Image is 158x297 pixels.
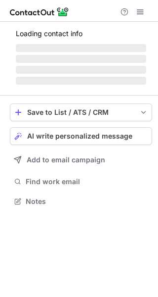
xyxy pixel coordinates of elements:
p: Loading contact info [16,30,146,38]
button: Notes [10,195,152,208]
button: Add to email campaign [10,151,152,169]
span: Notes [26,197,148,206]
span: AI write personalized message [27,132,132,140]
span: ‌ [16,55,146,63]
img: ContactOut v5.3.10 [10,6,69,18]
span: ‌ [16,66,146,74]
span: Find work email [26,177,148,186]
button: save-profile-one-click [10,103,152,121]
span: Add to email campaign [27,156,105,164]
span: ‌ [16,77,146,85]
button: Find work email [10,175,152,189]
span: ‌ [16,44,146,52]
button: AI write personalized message [10,127,152,145]
div: Save to List / ATS / CRM [27,108,135,116]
